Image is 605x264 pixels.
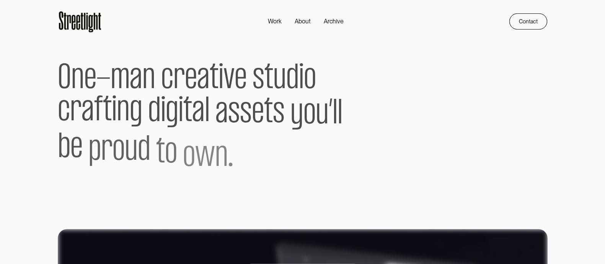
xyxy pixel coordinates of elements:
span: r [101,135,113,167]
span: i [178,96,183,128]
span: u [316,99,329,131]
span: p [88,135,101,167]
span: d [148,96,161,128]
span: e [185,63,197,95]
span: n [117,95,130,127]
span: a [215,97,228,129]
span: v [223,63,235,95]
span: s [228,97,240,129]
span: g [130,95,142,127]
span: w [195,141,215,173]
span: e [252,97,264,129]
span: d [138,135,150,167]
span: ’ [329,99,333,131]
a: Work [261,15,288,28]
span: u [125,135,138,167]
span: o [113,135,125,167]
a: Contact [509,13,547,30]
span: t [103,95,112,127]
span: y [290,99,303,131]
span: t [156,138,165,170]
span: l [205,96,210,128]
span: i [112,95,117,127]
div: Work [268,17,282,26]
a: Archive [317,15,350,28]
span: . [228,141,233,173]
span: - [96,63,111,95]
a: About [288,15,317,28]
span: c [161,63,173,95]
div: Contact [519,17,538,26]
span: f [94,95,103,127]
span: l [333,99,338,131]
span: b [58,133,70,164]
span: g [166,96,178,128]
span: O [58,63,71,95]
span: t [264,63,273,95]
span: a [130,63,142,95]
span: e [84,63,96,95]
span: n [71,63,84,95]
div: Archive [324,17,344,26]
span: a [82,95,94,127]
span: t [210,63,219,95]
span: e [235,63,247,95]
span: s [240,97,252,129]
span: t [264,97,273,129]
span: u [273,63,286,95]
span: s [253,63,264,95]
span: t [183,96,192,128]
span: n [215,141,228,173]
span: r [70,95,82,127]
span: i [161,96,166,128]
span: o [165,138,177,170]
span: o [183,141,195,173]
span: a [197,63,210,95]
span: m [111,63,130,95]
span: c [58,95,70,127]
span: r [173,63,185,95]
span: i [219,63,223,95]
span: a [192,96,205,128]
span: n [142,63,155,95]
span: o [303,99,316,131]
span: d [286,63,299,95]
span: o [304,63,316,95]
div: About [295,17,311,26]
span: i [299,63,304,95]
span: s [273,97,285,129]
span: e [70,133,83,164]
span: l [338,99,342,131]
